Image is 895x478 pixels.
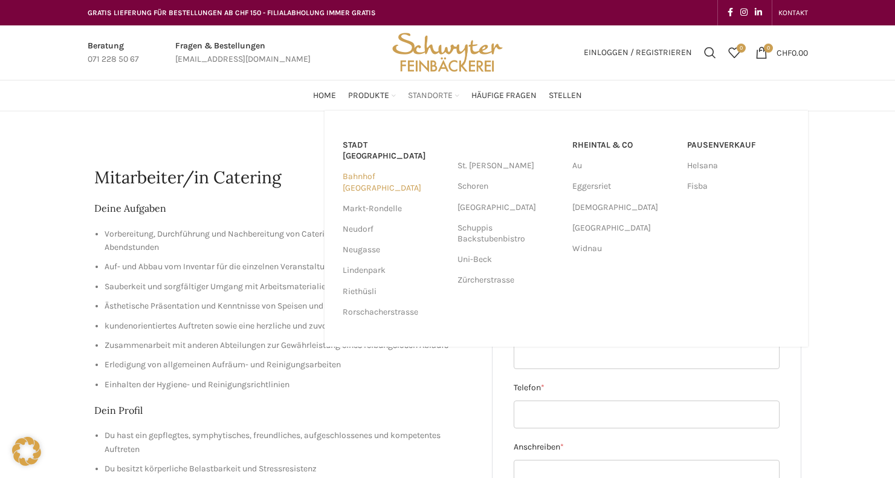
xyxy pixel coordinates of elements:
[724,4,737,21] a: Facebook social link
[572,156,675,176] a: Au
[457,249,560,270] a: Uni-Beck
[175,39,311,67] a: Infobox link
[105,429,474,456] li: Du hast ein gepflegtes, symphytisches, freundliches, aufgeschlossenes und kompetentes Auftreten
[572,218,675,238] a: [GEOGRAPHIC_DATA]
[408,90,453,102] span: Standorte
[549,90,582,102] span: Stellen
[105,339,474,352] li: Zusammenarbeit mit anderen Abteilungen zur Gewährleistung eines reibungslosen Ablaufs
[578,41,698,65] a: Einloggen / Registrieren
[572,238,675,259] a: Widnau
[313,90,336,102] span: Home
[751,4,766,21] a: Linkedin social link
[105,260,474,273] li: Auf- und Abbau vom Inventar für die einzelnen Veranstaltungen
[572,135,675,156] a: RHEINTAL & CO
[82,83,814,108] div: Main navigation
[777,47,792,57] span: CHF
[94,201,474,215] h2: Deine Aufgaben
[457,156,560,176] a: St. [PERSON_NAME]
[88,39,139,67] a: Infobox link
[698,41,722,65] a: Suchen
[457,270,560,290] a: Zürcherstrasse
[343,281,445,302] a: Riethüsli
[313,83,336,108] a: Home
[343,198,445,219] a: Markt-Rondelle
[408,83,459,108] a: Standorte
[778,1,808,25] a: KONTAKT
[343,166,445,198] a: Bahnhof [GEOGRAPHIC_DATA]
[343,302,445,322] a: Rorschacherstrasse
[457,218,560,249] a: Schuppis Backstubenbistro
[549,83,582,108] a: Stellen
[764,44,773,53] span: 0
[457,176,560,197] a: Schoren
[749,41,814,65] a: 0 CHF0.00
[772,1,814,25] div: Secondary navigation
[105,228,474,255] li: Vorbereitung, Durchführung und Nachbereitung von Catering-Aufträgen, auch in den Abendstunden
[105,280,474,293] li: Sauberkeit und sorgfältiger Umgang mit Arbeitsmaterialien
[105,358,474,372] li: Erledigung von allgemeinen Aufräum- und Reinigungsarbeiten
[388,25,506,80] img: Bäckerei Schwyter
[348,83,396,108] a: Produkte
[457,197,560,218] a: [GEOGRAPHIC_DATA]
[687,135,790,156] a: Pausenverkauf
[105,378,474,391] li: Einhalten der Hygiene- und Reinigungsrichtlinien
[687,176,790,197] a: Fisba
[94,404,474,417] h2: Dein Profil
[737,44,746,53] span: 0
[105,300,474,313] li: Ästhetische Präsentation und Kenntnisse von Speisen und Getränken
[737,4,751,21] a: Instagram social link
[722,41,746,65] a: 0
[105,462,474,476] li: Du besitzt körperliche Belastbarkeit und Stressresistenz
[388,47,506,57] a: Site logo
[348,90,389,102] span: Produkte
[722,41,746,65] div: Meine Wunschliste
[343,219,445,240] a: Neudorf
[778,8,808,17] span: KONTAKT
[687,156,790,176] a: Helsana
[94,166,801,189] h1: Mitarbeiter/in Catering
[514,381,780,395] label: Telefon
[572,197,675,218] a: [DEMOGRAPHIC_DATA]
[471,83,537,108] a: Häufige Fragen
[777,47,808,57] bdi: 0.00
[471,90,537,102] span: Häufige Fragen
[572,176,675,197] a: Eggersriet
[514,440,780,454] label: Anschreiben
[584,48,692,57] span: Einloggen / Registrieren
[343,260,445,281] a: Lindenpark
[343,135,445,166] a: Stadt [GEOGRAPHIC_DATA]
[105,319,474,333] li: kundenorientiertes Auftreten sowie eine herzliche und zuvorkommende Betreuung der Gäste
[343,240,445,260] a: Neugasse
[88,8,376,17] span: GRATIS LIEFERUNG FÜR BESTELLUNGEN AB CHF 150 - FILIALABHOLUNG IMMER GRATIS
